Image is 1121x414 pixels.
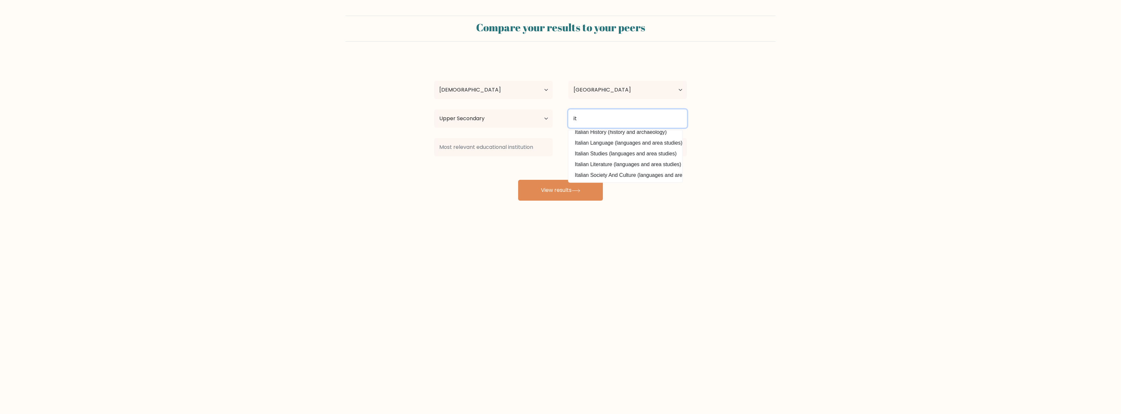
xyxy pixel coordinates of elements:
[568,109,687,128] input: What did you study?
[434,138,553,156] input: Most relevant educational institution
[570,170,681,180] option: Italian Society And Culture (languages and area studies)
[570,149,681,159] option: Italian Studies (languages and area studies)
[349,21,772,34] h2: Compare your results to your peers
[570,138,681,148] option: Italian Language (languages and area studies)
[570,159,681,170] option: Italian Literature (languages and area studies)
[570,127,681,137] option: Italian History (history and archaeology)
[518,180,603,201] button: View results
